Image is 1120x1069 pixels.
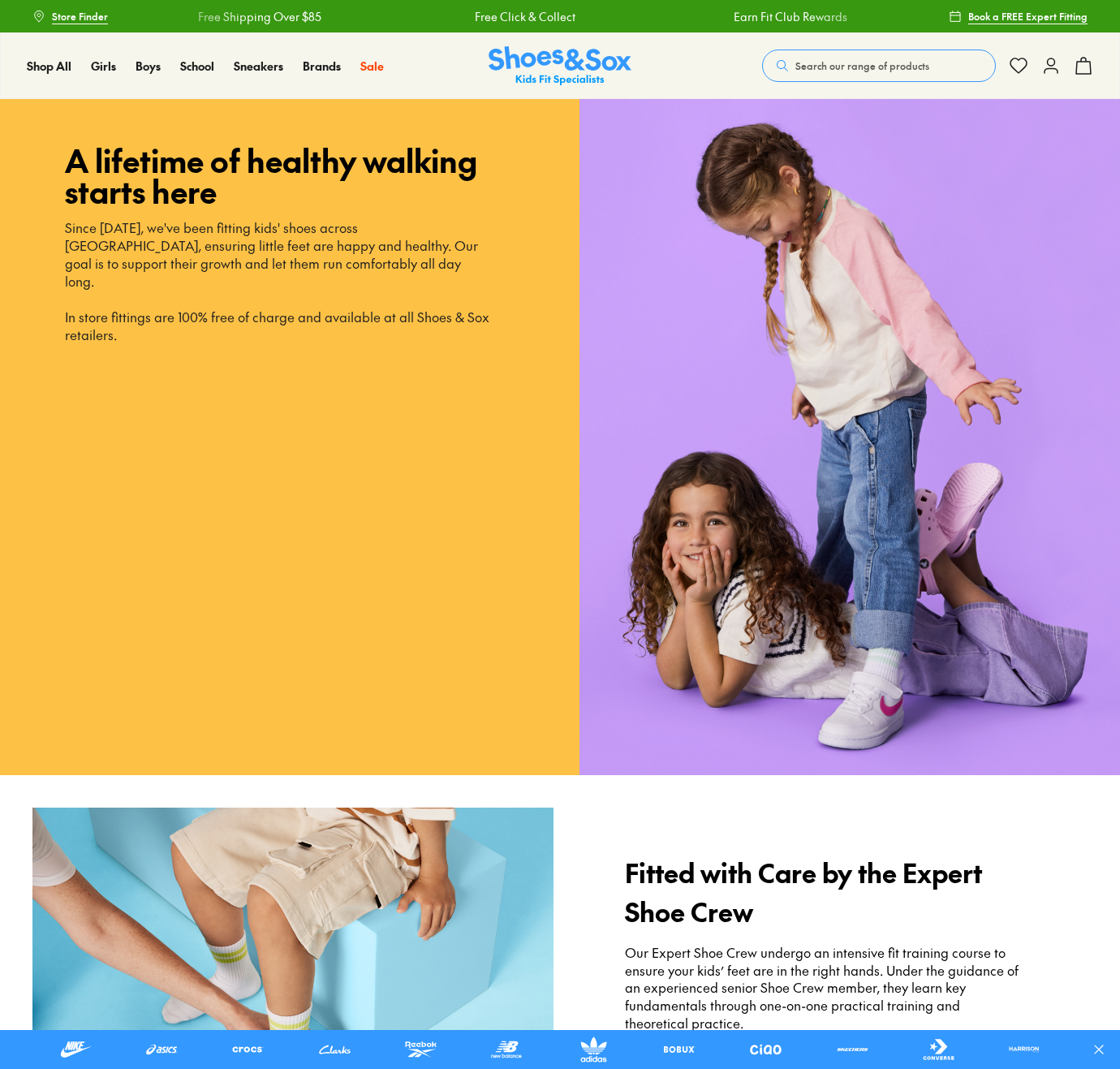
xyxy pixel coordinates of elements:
[968,9,1088,24] span: Book a FREE Expert Fitting
[625,853,1023,931] p: Fitted with Care by the Expert Shoe Crew
[949,2,1088,31] a: Book a FREE Expert Fitting
[360,58,384,74] span: Sale
[234,58,283,74] span: Sneakers
[27,58,71,75] a: Shop All
[91,58,116,75] a: Girls
[474,8,575,25] a: Free Click & Collect
[65,219,495,343] p: Since [DATE], we've been fitting kids' shoes across [GEOGRAPHIC_DATA], ensuring little feet are h...
[360,58,384,75] a: Sale
[197,8,321,25] a: Free Shipping Over $85
[27,58,71,74] span: Shop All
[52,9,108,24] span: Store Finder
[732,8,846,25] a: Earn Fit Club Rewards
[136,58,161,75] a: Boys
[579,99,1120,775] img: SNS_WEBASSETS_CollectionHero_1080x1350_1.png
[489,46,631,86] img: SNS_Logo_Responsive.svg
[91,58,116,74] span: Girls
[795,58,929,73] span: Search our range of products
[32,2,108,31] a: Store Finder
[234,58,283,75] a: Sneakers
[303,58,341,75] a: Brands
[136,58,161,74] span: Boys
[303,58,341,74] span: Brands
[180,58,214,74] span: School
[762,50,996,82] button: Search our range of products
[65,144,495,206] p: A lifetime of healthy walking starts here
[489,46,631,86] a: Shoes & Sox
[180,58,214,75] a: School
